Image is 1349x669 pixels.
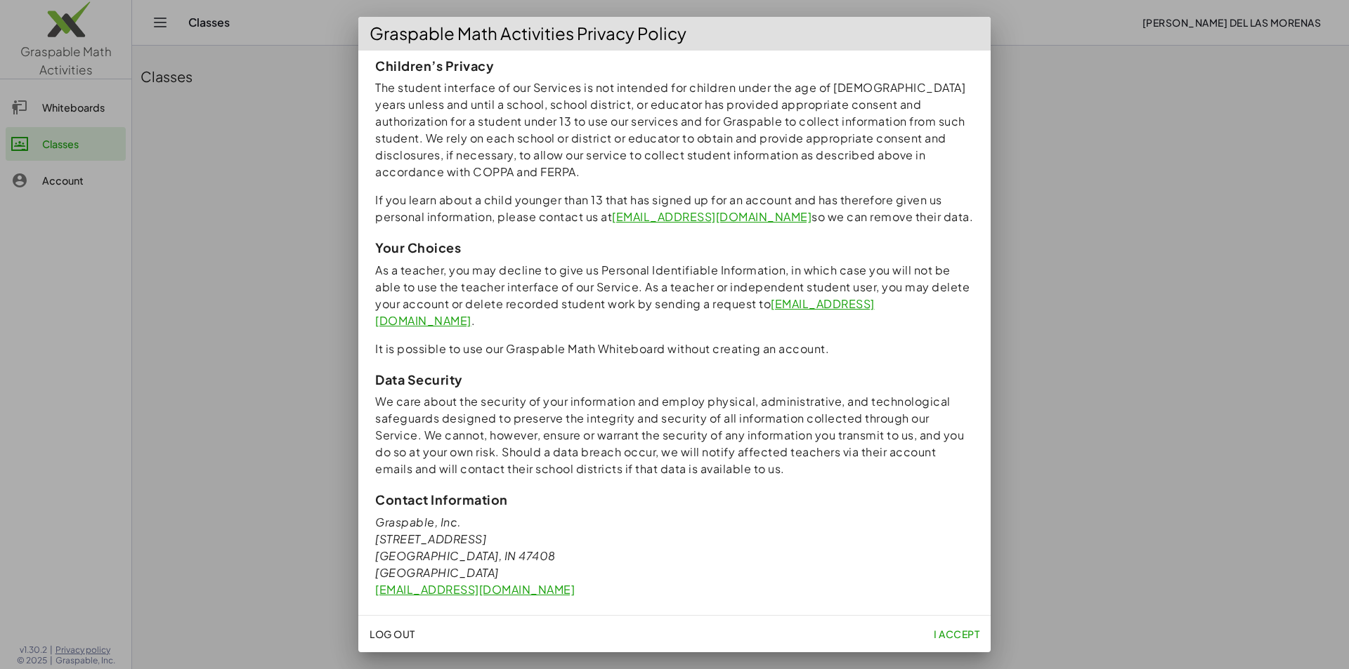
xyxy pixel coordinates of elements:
[375,262,974,329] p: As a teacher, you may decline to give us Personal Identifiable Information, in which case you wil...
[375,296,875,328] a: [EMAIL_ADDRESS][DOMAIN_NAME]
[375,582,575,597] a: [EMAIL_ADDRESS][DOMAIN_NAME]
[375,514,974,581] address: Graspable, Inc. [STREET_ADDRESS] [GEOGRAPHIC_DATA], IN 47408 [GEOGRAPHIC_DATA]
[375,239,974,256] h3: Your Choices
[370,628,415,640] span: Log Out
[375,58,974,74] h3: Children’s Privacy
[375,79,974,180] p: The student interface of our Services is not intended for children under the age of [DEMOGRAPHIC_...
[375,491,974,508] h3: Contact Information
[375,393,974,477] p: We care about the security of your information and employ physical, administrative, and technolog...
[375,371,974,388] h3: Data Security
[375,192,974,225] p: If you learn about a child younger than 13 that has signed up for an account and has therefore gi...
[375,340,974,357] p: It is possible to use our Graspable Math Whiteboard without creating an account.
[934,628,979,640] span: I accept
[612,209,812,224] a: [EMAIL_ADDRESS][DOMAIN_NAME]
[928,621,985,647] button: I accept
[364,621,421,647] button: Log Out
[358,17,991,51] div: Graspable Math Activities Privacy Policy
